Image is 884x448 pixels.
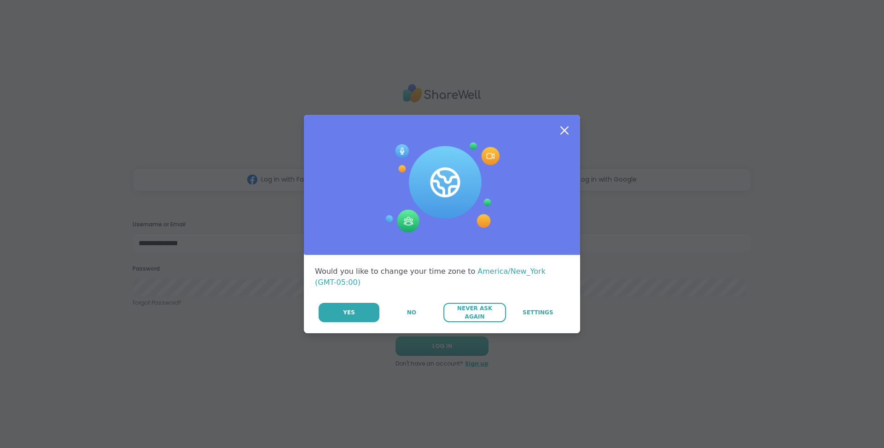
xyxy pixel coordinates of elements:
[384,142,500,233] img: Session Experience
[343,308,355,317] span: Yes
[315,267,546,287] span: America/New_York (GMT-05:00)
[523,308,553,317] span: Settings
[380,303,442,322] button: No
[407,308,416,317] span: No
[507,303,569,322] a: Settings
[448,304,501,321] span: Never Ask Again
[315,266,569,288] div: Would you like to change your time zone to
[319,303,379,322] button: Yes
[443,303,506,322] button: Never Ask Again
